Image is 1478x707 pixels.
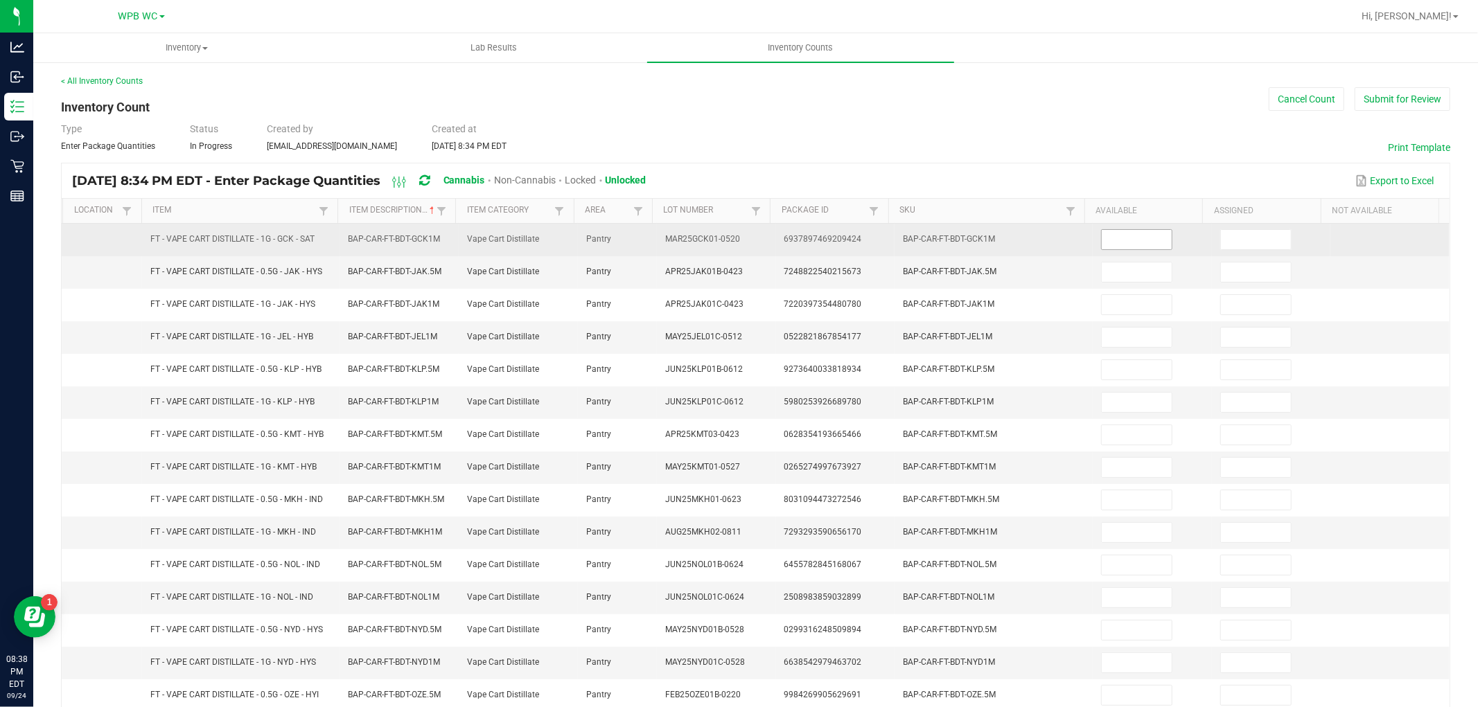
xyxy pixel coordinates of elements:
span: Pantry [586,560,611,569]
span: 0522821867854177 [784,332,862,341]
a: Filter [118,202,135,220]
span: BAP-CAR-FT-BDT-MKH1M [349,527,443,537]
a: Filter [552,202,568,220]
a: SKUSortable [899,205,1062,216]
span: BAP-CAR-FT-BDT-NYD.5M [903,625,996,634]
span: FT - VAPE CART DISTILLATE - 0.5G - NYD - HYS [150,625,324,634]
span: 7220397354480780 [784,299,862,309]
span: 5980253926689780 [784,397,862,406]
span: JUN25KLP01C-0612 [665,397,744,406]
span: Vape Cart Distillate [467,332,539,341]
span: Type [61,123,82,134]
span: BAP-CAR-FT-BDT-NOL.5M [903,560,996,569]
span: Cannabis [443,174,485,186]
span: BAP-CAR-FT-BDT-NYD1M [903,657,995,667]
iframe: Resource center unread badge [41,594,58,611]
span: Non-Cannabis [494,174,556,186]
a: Filter [630,202,646,220]
inline-svg: Retail [10,159,24,173]
span: Pantry [586,494,611,504]
button: Submit for Review [1355,87,1450,111]
span: BAP-CAR-FT-BDT-GCK1M [903,234,995,244]
span: Vape Cart Distillate [467,429,539,439]
span: APR25JAK01C-0423 [665,299,744,309]
span: Vape Cart Distillate [467,494,539,504]
span: Created at [432,123,477,134]
div: [DATE] 8:34 PM EDT - Enter Package Quantities [72,168,657,194]
span: JUN25NOL01B-0624 [665,560,744,569]
span: Vape Cart Distillate [467,267,539,276]
button: Cancel Count [1269,87,1344,111]
span: BAP-CAR-FT-BDT-KLP.5M [903,364,994,374]
span: FT - VAPE CART DISTILLATE - 1G - NYD - HYS [150,657,317,667]
span: MAY25NYD01C-0528 [665,657,745,667]
span: Pantry [586,690,611,699]
span: Vape Cart Distillate [467,299,539,309]
span: BAP-CAR-FT-BDT-NOL1M [903,592,994,602]
a: Filter [433,202,450,220]
span: 7248822540215673 [784,267,862,276]
span: JUN25MKH01-0623 [665,494,741,504]
span: Enter Package Quantities [61,141,155,151]
span: BAP-CAR-FT-BDT-MKH1M [903,527,997,537]
span: FT - VAPE CART DISTILLATE - 0.5G - KMT - HYB [150,429,324,439]
inline-svg: Inbound [10,70,24,84]
span: BAP-CAR-FT-BDT-MKH.5M [903,494,999,504]
a: Lot NumberSortable [664,205,748,216]
span: BAP-CAR-FT-BDT-KMT1M [903,462,996,472]
a: Item CategorySortable [467,205,552,216]
span: Sortable [427,205,438,216]
span: 6455782845168067 [784,560,862,569]
iframe: Resource center [14,596,55,638]
span: Inventory Count [61,100,150,114]
inline-svg: Reports [10,189,24,203]
p: 08:38 PM EDT [6,653,27,690]
inline-svg: Inventory [10,100,24,114]
th: Not Available [1321,199,1439,224]
span: 0299316248509894 [784,625,862,634]
span: BAP-CAR-FT-BDT-JEL1M [903,332,992,341]
span: BAP-CAR-FT-BDT-OZE.5M [903,690,996,699]
span: Pantry [586,332,611,341]
span: 0628354193665466 [784,429,862,439]
span: BAP-CAR-FT-BDT-NOL.5M [349,560,442,569]
span: APR25KMT03-0423 [665,429,739,439]
span: Unlocked [606,174,646,186]
span: [EMAIL_ADDRESS][DOMAIN_NAME] [267,141,397,151]
span: Pantry [586,462,611,472]
span: FT - VAPE CART DISTILLATE - 0.5G - OZE - HYI [150,690,319,699]
span: BAP-CAR-FT-BDT-GCK1M [349,234,441,244]
span: Lab Results [452,42,536,54]
span: BAP-CAR-FT-BDT-MKH.5M [349,494,445,504]
span: Vape Cart Distillate [467,527,539,537]
a: AreaSortable [585,205,630,216]
inline-svg: Outbound [10,129,24,143]
th: Available [1084,199,1202,224]
span: Vape Cart Distillate [467,592,539,602]
span: FT - VAPE CART DISTILLATE - 1G - GCK - SAT [150,234,315,244]
span: MAY25KMT01-0527 [665,462,740,472]
span: BAP-CAR-FT-BDT-KMT.5M [903,429,997,439]
span: Pantry [586,397,611,406]
span: BAP-CAR-FT-BDT-NYD1M [349,657,441,667]
span: 8031094473272546 [784,494,862,504]
span: BAP-CAR-FT-BDT-OZE.5M [349,690,441,699]
span: JUN25KLP01B-0612 [665,364,743,374]
span: Vape Cart Distillate [467,397,539,406]
span: 6937897469209424 [784,234,862,244]
span: BAP-CAR-FT-BDT-JAK.5M [349,267,442,276]
span: FT - VAPE CART DISTILLATE - 1G - KLP - HYB [150,397,315,406]
a: Filter [865,202,882,220]
span: FT - VAPE CART DISTILLATE - 1G - NOL - IND [150,592,314,602]
span: BAP-CAR-FT-BDT-NOL1M [349,592,440,602]
a: ItemSortable [152,205,315,216]
span: 0265274997673927 [784,462,862,472]
a: Item DescriptionSortable [349,205,434,216]
span: BAP-CAR-FT-BDT-JEL1M [349,332,438,341]
a: LocationSortable [74,205,119,216]
a: < All Inventory Counts [61,76,143,86]
span: FT - VAPE CART DISTILLATE - 0.5G - MKH - IND [150,494,324,504]
span: BAP-CAR-FT-BDT-JAK1M [903,299,994,309]
a: Inventory [33,33,340,62]
a: Filter [1062,202,1079,220]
